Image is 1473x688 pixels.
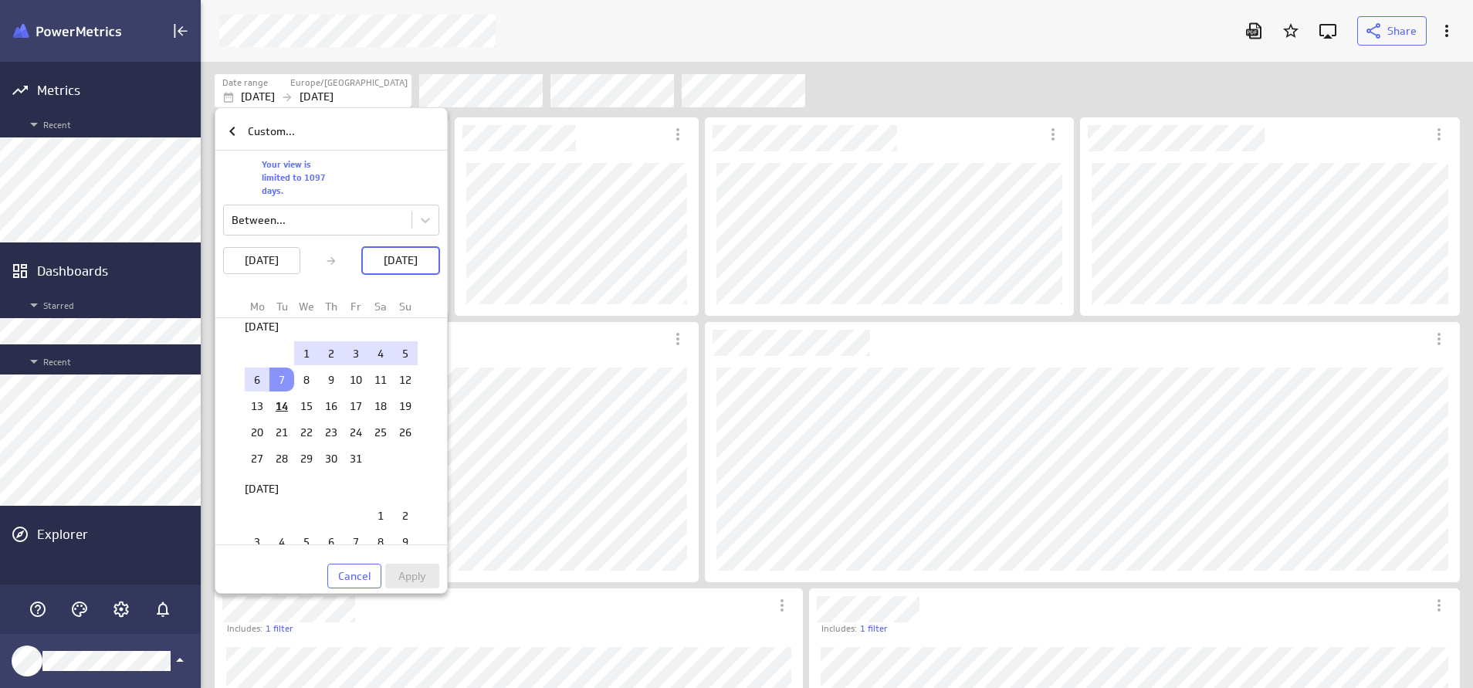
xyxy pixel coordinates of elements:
td: Choose Monday, October 20, 2025 as your check-out date. It’s available. [245,420,269,444]
td: Choose Thursday, October 16, 2025 as your check-out date. It’s available. [319,394,344,418]
span: Apply [398,569,426,583]
td: Choose Wednesday, October 29, 2025 as your check-out date. It’s available. [294,446,319,470]
td: Choose Thursday, October 30, 2025 as your check-out date. It’s available. [319,446,344,470]
td: Choose Monday, November 3, 2025 as your check-out date. It’s available. [245,530,269,554]
td: Choose Friday, October 10, 2025 as your check-out date. It’s available. [344,368,368,391]
td: Choose Sunday, October 12, 2025 as your check-out date. It’s available. [393,368,418,391]
td: Choose Monday, October 27, 2025 as your check-out date. It’s available. [245,446,269,470]
td: Choose Saturday, October 18, 2025 as your check-out date. It’s available. [368,394,393,418]
td: Choose Wednesday, October 8, 2025 as your check-out date. It’s available. [294,368,319,391]
p: [DATE] [245,252,279,269]
td: Choose Friday, October 17, 2025 as your check-out date. It’s available. [344,394,368,418]
button: [DATE] [362,247,439,274]
span: Cancel [338,569,371,583]
td: Selected as end date. Tuesday, October 7, 2025 [269,368,294,391]
td: Choose Wednesday, November 5, 2025 as your check-out date. It’s available. [294,530,319,554]
div: Between... [232,213,286,227]
td: Choose Tuesday, October 21, 2025 as your check-out date. It’s available. [269,420,294,444]
small: Su [399,300,411,313]
td: Choose Friday, October 31, 2025 as your check-out date. It’s available. [344,446,368,470]
div: Your view is limited to 1097 days.Between...[DATE][DATE]CalendarCancelApply [215,151,447,588]
small: Tu [276,300,288,313]
td: Choose Tuesday, November 4, 2025 as your check-out date. It’s available. [269,530,294,554]
td: Choose Sunday, October 26, 2025 as your check-out date. It’s available. [393,420,418,444]
td: Choose Thursday, October 9, 2025 as your check-out date. It’s available. [319,368,344,391]
strong: [DATE] [245,320,279,334]
td: Choose Friday, October 24, 2025 as your check-out date. It’s available. [344,420,368,444]
td: Choose Sunday, October 19, 2025 as your check-out date. It’s available. [393,394,418,418]
div: Custom... [215,113,447,151]
td: Selected. Sunday, October 5, 2025 [393,341,418,365]
button: Cancel [327,564,381,588]
td: Choose Friday, November 7, 2025 as your check-out date. It’s available. [344,530,368,554]
small: Th [325,300,337,313]
td: Selected. Friday, October 3, 2025 [344,341,368,365]
p: Custom... [248,124,295,140]
td: Selected. Monday, October 6, 2025 [245,368,269,391]
td: Selected. Saturday, October 4, 2025 [368,341,393,365]
td: Selected. Wednesday, October 1, 2025 [294,341,319,365]
small: Sa [374,300,387,313]
td: Choose Saturday, November 8, 2025 as your check-out date. It’s available. [368,530,393,554]
button: [DATE] [223,247,300,274]
td: Choose Thursday, November 6, 2025 as your check-out date. It’s available. [319,530,344,554]
td: Choose Saturday, October 25, 2025 as your check-out date. It’s available. [368,420,393,444]
small: We [299,300,314,313]
p: [DATE] [384,252,418,269]
small: Mo [250,300,265,313]
td: Choose Wednesday, October 22, 2025 as your check-out date. It’s available. [294,420,319,444]
td: Choose Saturday, November 1, 2025 as your check-out date. It’s available. [368,503,393,527]
td: Choose Sunday, November 2, 2025 as your check-out date. It’s available. [393,503,418,527]
td: Choose Saturday, October 11, 2025 as your check-out date. It’s available. [368,368,393,391]
td: Choose Tuesday, October 28, 2025 as your check-out date. It’s available. [269,446,294,470]
p: Your view is limited to 1097 days. [262,158,332,197]
td: Choose Sunday, November 9, 2025 as your check-out date. It’s available. [393,530,418,554]
td: Choose Thursday, October 23, 2025 as your check-out date. It’s available. [319,420,344,444]
strong: [DATE] [245,482,279,496]
td: Selected. Thursday, October 2, 2025 [319,341,344,365]
td: Choose Wednesday, October 15, 2025 as your check-out date. It’s available. [294,394,319,418]
td: Choose Monday, October 13, 2025 as your check-out date. It’s available. [245,394,269,418]
td: Choose Tuesday, October 14, 2025 as your check-out date. It’s available. [269,394,294,418]
button: Apply [385,564,439,588]
small: Fr [350,300,361,313]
